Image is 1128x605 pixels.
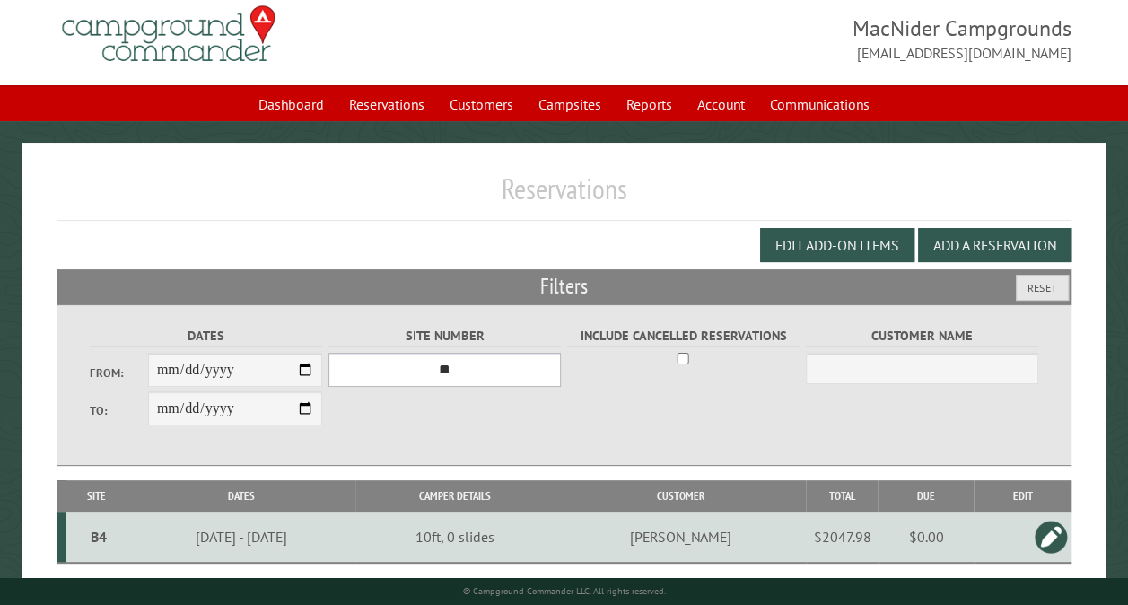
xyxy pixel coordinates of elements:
[686,87,756,121] a: Account
[463,585,666,597] small: © Campground Commander LLC. All rights reserved.
[57,171,1071,221] h1: Reservations
[528,87,612,121] a: Campsites
[567,326,800,346] label: Include Cancelled Reservations
[338,87,435,121] a: Reservations
[130,528,353,546] div: [DATE] - [DATE]
[57,269,1071,303] h2: Filters
[555,480,807,512] th: Customer
[90,402,148,419] label: To:
[555,512,807,563] td: [PERSON_NAME]
[73,528,124,546] div: B4
[564,13,1072,64] span: MacNider Campgrounds [EMAIL_ADDRESS][DOMAIN_NAME]
[759,87,880,121] a: Communications
[616,87,683,121] a: Reports
[1016,275,1069,301] button: Reset
[328,326,561,346] label: Site Number
[355,480,555,512] th: Camper Details
[127,480,355,512] th: Dates
[878,480,974,512] th: Due
[90,326,322,346] label: Dates
[806,326,1038,346] label: Customer Name
[248,87,335,121] a: Dashboard
[878,512,974,563] td: $0.00
[66,480,127,512] th: Site
[974,480,1071,512] th: Edit
[806,512,878,563] td: $2047.98
[90,364,148,381] label: From:
[760,228,914,262] button: Edit Add-on Items
[439,87,524,121] a: Customers
[806,480,878,512] th: Total
[355,512,555,563] td: 10ft, 0 slides
[918,228,1071,262] button: Add a Reservation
